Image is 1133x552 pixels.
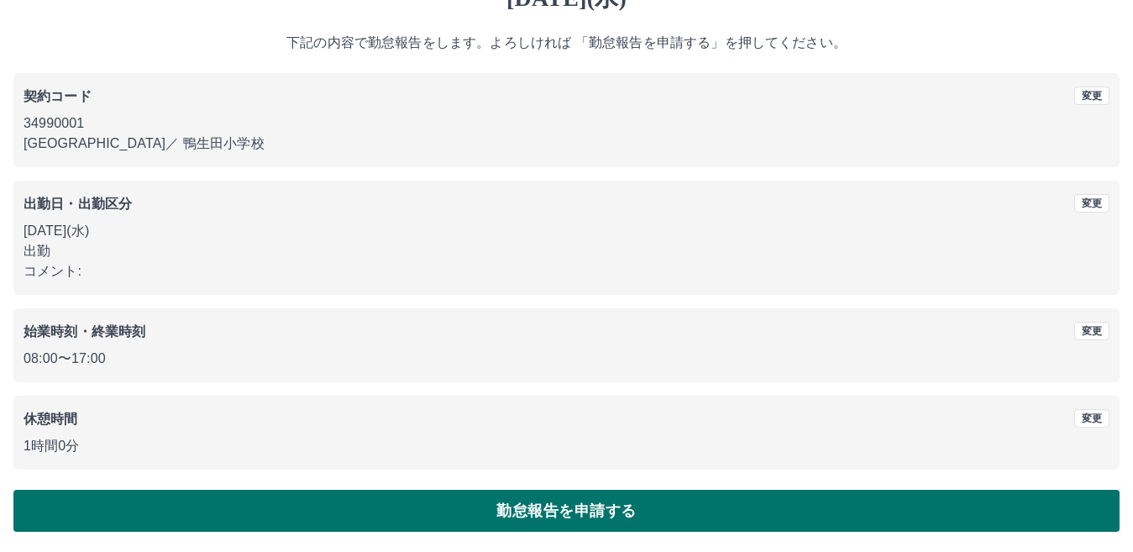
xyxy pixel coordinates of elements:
b: 契約コード [24,89,92,103]
p: 1時間0分 [24,436,1109,456]
b: 休憩時間 [24,412,78,426]
b: 出勤日・出勤区分 [24,197,132,211]
button: 勤怠報告を申請する [13,490,1120,532]
p: [DATE](水) [24,221,1109,241]
button: 変更 [1074,194,1109,213]
p: 08:00 〜 17:00 [24,349,1109,369]
button: 変更 [1074,87,1109,105]
p: 出勤 [24,241,1109,261]
p: [GEOGRAPHIC_DATA] ／ 鴨生田小学校 [24,134,1109,154]
p: 34990001 [24,113,1109,134]
button: 変更 [1074,322,1109,340]
b: 始業時刻・終業時刻 [24,324,145,339]
p: コメント: [24,261,1109,281]
button: 変更 [1074,409,1109,428]
p: 下記の内容で勤怠報告をします。よろしければ 「勤怠報告を申請する」を押してください。 [13,33,1120,53]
